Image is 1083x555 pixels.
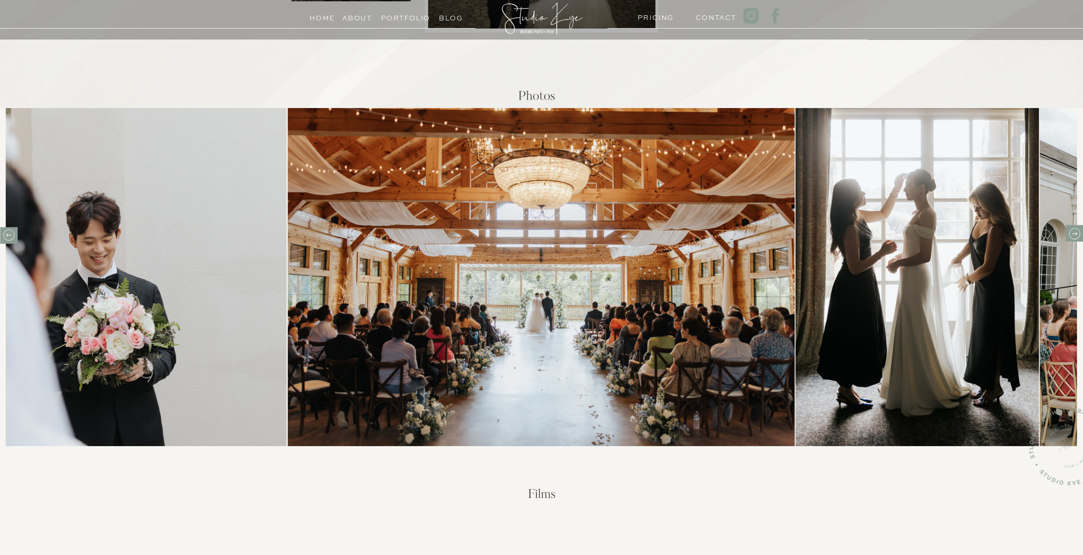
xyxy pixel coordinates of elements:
[342,12,372,20] a: About
[696,11,729,20] a: Contact
[431,12,470,20] a: Blog
[420,488,663,504] h2: Films
[415,90,658,106] h2: Photos
[306,12,339,20] a: Home
[637,11,670,20] a: PRICING
[381,12,420,20] a: Portfolio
